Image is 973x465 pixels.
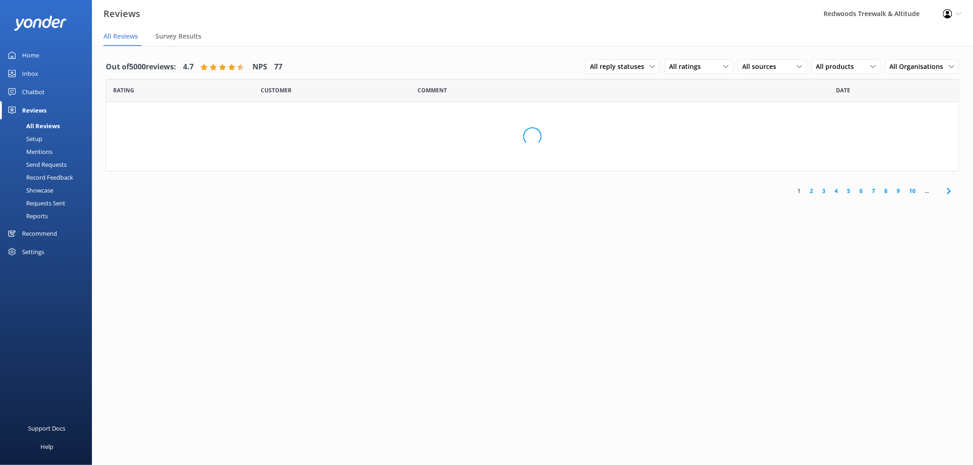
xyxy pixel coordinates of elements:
[868,187,880,195] a: 7
[261,86,292,95] span: Date
[6,197,65,210] div: Requests Sent
[836,86,851,95] span: Date
[22,64,38,83] div: Inbox
[743,62,782,72] span: All sources
[590,62,650,72] span: All reply statuses
[855,187,868,195] a: 6
[6,184,92,197] a: Showcase
[252,61,267,73] h4: NPS
[6,210,48,222] div: Reports
[22,243,44,261] div: Settings
[6,171,92,184] a: Record Feedback
[40,437,53,456] div: Help
[6,197,92,210] a: Requests Sent
[6,132,92,145] a: Setup
[6,158,92,171] a: Send Requests
[183,61,194,73] h4: 4.7
[6,119,92,132] a: All Reviews
[905,187,921,195] a: 10
[6,145,92,158] a: Mentions
[880,187,893,195] a: 8
[6,158,67,171] div: Send Requests
[806,187,818,195] a: 2
[6,132,42,145] div: Setup
[890,62,949,72] span: All Organisations
[793,187,806,195] a: 1
[893,187,905,195] a: 9
[14,16,67,31] img: yonder-white-logo.png
[22,83,45,101] div: Chatbot
[103,6,140,21] h3: Reviews
[6,119,60,132] div: All Reviews
[843,187,855,195] a: 5
[830,187,843,195] a: 4
[816,62,860,72] span: All products
[113,86,134,95] span: Date
[29,419,66,437] div: Support Docs
[22,46,39,64] div: Home
[274,61,282,73] h4: 77
[22,224,57,243] div: Recommend
[818,187,830,195] a: 3
[6,184,53,197] div: Showcase
[155,32,201,41] span: Survey Results
[6,210,92,222] a: Reports
[106,61,176,73] h4: Out of 5000 reviews:
[22,101,46,119] div: Reviews
[6,145,52,158] div: Mentions
[6,171,73,184] div: Record Feedback
[921,187,934,195] span: ...
[669,62,706,72] span: All ratings
[418,86,447,95] span: Question
[103,32,138,41] span: All Reviews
